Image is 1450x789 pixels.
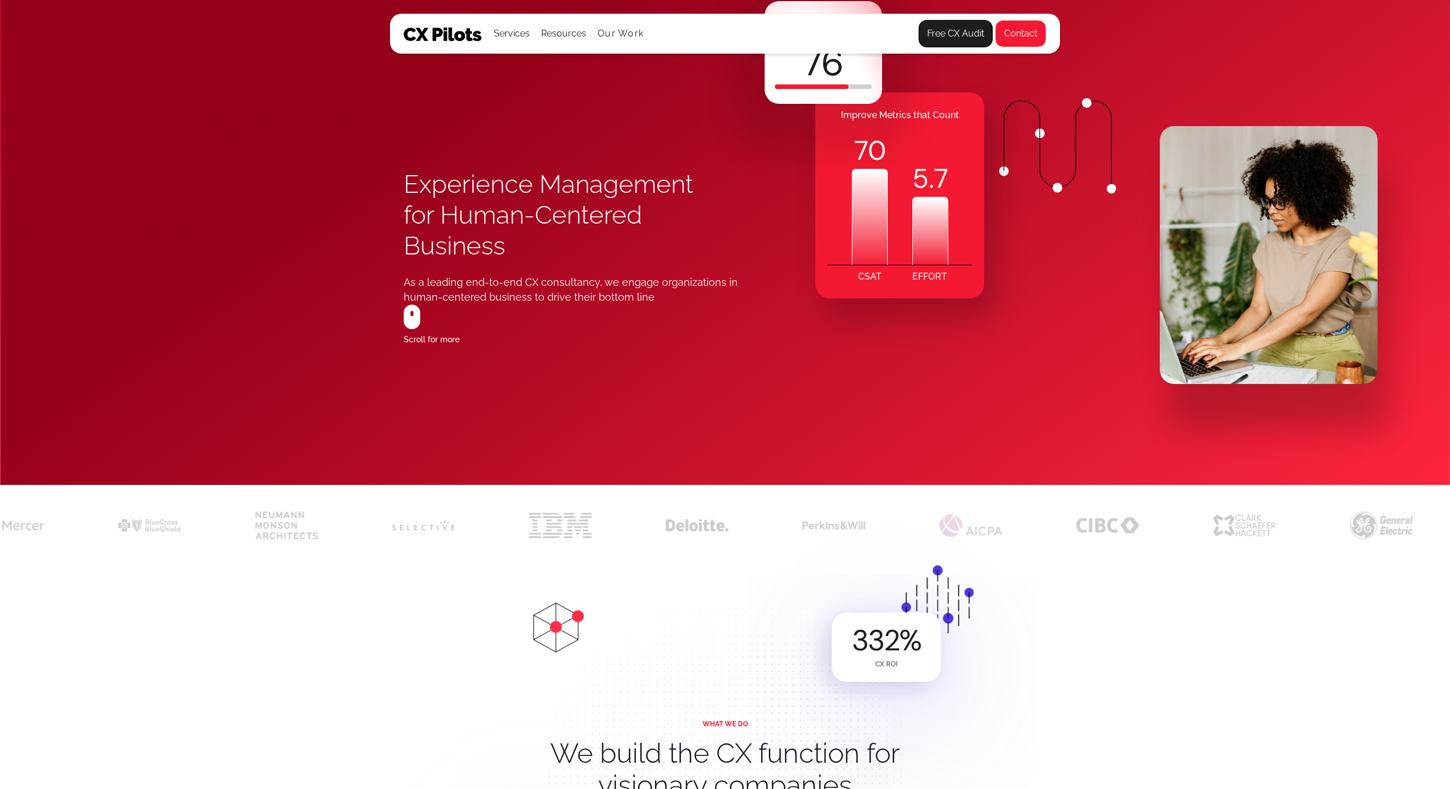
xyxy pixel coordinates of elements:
[995,20,1046,47] a: Contact
[541,14,586,53] div: Resources
[1077,517,1139,533] img: Customer experience CX for banks CIBC logo
[404,169,712,261] h1: Experience Management for Human-Centered Business
[1350,512,1413,539] img: Customer experience CX for GE GE logo
[919,20,993,47] a: Free CX Audit
[494,26,530,42] div: Services
[702,720,748,728] div: WHAT WE DO
[912,265,947,288] div: EFFORT
[934,160,948,197] code: 7
[255,511,318,540] img: cx for neumann monson architects black logo
[852,621,899,659] code: 332
[875,660,897,668] div: CX ROI
[858,265,882,288] div: CSAT
[803,45,844,82] div: 76
[541,26,586,42] div: Resources
[666,519,729,531] img: cx for deloitte
[392,520,455,531] img: cx for selective insurance logo
[529,512,592,537] img: cx for ibm logo
[815,104,984,127] div: Improve Metrics that Count
[852,132,888,169] div: 70
[912,160,929,197] code: 5
[494,14,530,53] div: Services
[912,160,948,197] div: .
[803,521,866,529] img: perkins & will cx
[404,275,762,305] div: As a leading end-to-end CX consultancy, we engage organizations in human-centered business to dri...
[598,29,644,39] a: Our Work
[852,626,921,655] div: %
[119,519,181,531] img: cx for bcbs
[404,331,460,347] div: Scroll for more
[1213,515,1276,536] img: Customer experience CX for accounting firms CSH logo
